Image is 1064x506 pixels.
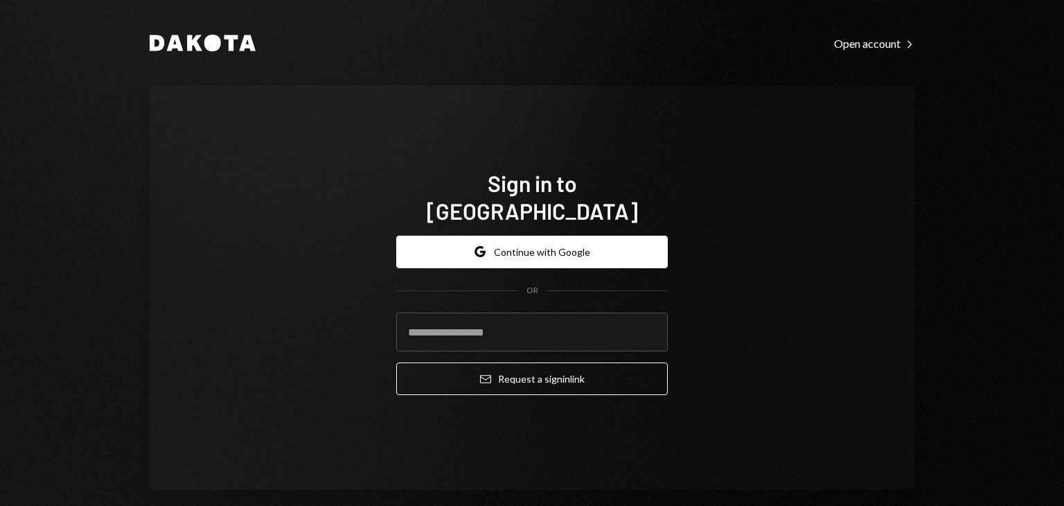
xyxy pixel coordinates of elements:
[834,37,914,51] div: Open account
[526,285,538,297] div: OR
[396,363,668,395] button: Request a signinlink
[396,169,668,225] h1: Sign in to [GEOGRAPHIC_DATA]
[396,236,668,268] button: Continue with Google
[834,35,914,51] a: Open account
